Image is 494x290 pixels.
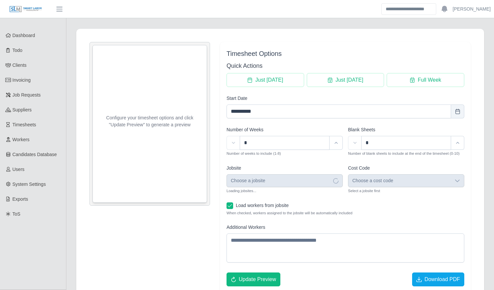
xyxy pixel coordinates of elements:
[13,92,41,98] span: Job Requests
[13,152,57,157] span: Candidates Database
[13,122,36,127] span: Timesheets
[227,165,241,172] label: Jobsite
[387,73,464,87] button: Full Week
[227,224,265,231] label: Additional Workers
[13,33,35,38] span: Dashboard
[13,62,27,68] span: Clients
[348,189,380,193] small: Select a jobsite first
[424,275,460,283] span: Download PDF
[227,126,264,133] label: Number of Weeks
[227,189,256,193] small: Loading jobsites...
[13,77,31,83] span: Invoicing
[255,76,283,84] span: Just [DATE]
[381,3,436,15] input: Search
[9,6,42,13] img: SLM Logo
[93,114,207,128] p: Configure your timesheet options and click "Update Preview" to generate a preview
[453,6,491,13] a: [PERSON_NAME]
[227,272,280,286] button: Update Preview
[13,196,28,202] span: Exports
[13,48,22,53] span: Todo
[348,151,460,155] small: Number of blank sheets to include at the end of the timesheet (0-10)
[13,167,25,172] span: Users
[418,76,441,84] span: Full Week
[227,95,247,102] label: Start Date
[236,203,289,208] span: Load workers from jobsite
[227,73,304,87] button: Just Today
[13,211,20,217] span: ToS
[412,272,464,286] button: Download PDF
[227,61,464,70] h3: Quick Actions
[451,104,464,118] button: Choose Date
[227,151,281,155] small: Number of weeks to include (1-8)
[13,182,46,187] span: System Settings
[13,137,30,142] span: Workers
[348,126,375,133] label: Blank Sheets
[227,49,464,59] div: Timesheet Options
[227,210,464,216] small: When checked, workers assigned to the jobsite will be automatically included
[307,73,384,87] button: Just Tomorrow
[239,275,276,283] span: Update Preview
[335,76,363,84] span: Just [DATE]
[13,107,32,112] span: Suppliers
[348,165,370,172] label: Cost Code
